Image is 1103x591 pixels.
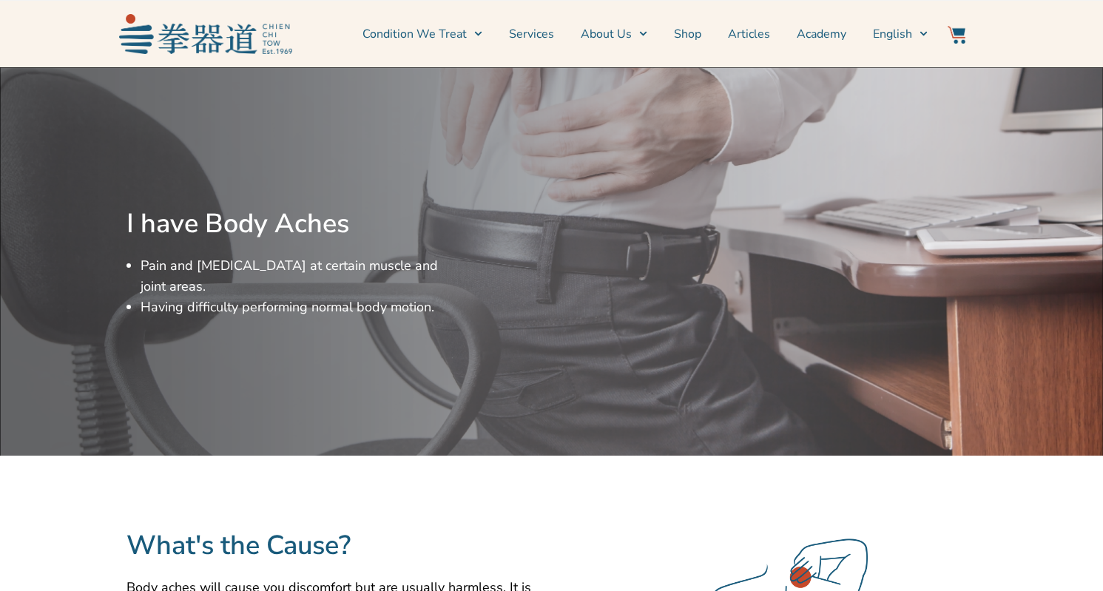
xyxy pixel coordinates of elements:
[141,255,458,297] li: Pain and [MEDICAL_DATA] at certain muscle and joint areas.
[362,16,482,53] a: Condition We Treat
[873,25,912,43] span: English
[797,16,846,53] a: Academy
[509,16,554,53] a: Services
[674,16,701,53] a: Shop
[127,530,544,562] h2: What's the Cause?
[873,16,928,53] a: English
[581,16,647,53] a: About Us
[141,297,458,317] li: Having difficulty performing normal body motion.
[127,208,458,240] h2: I have Body Aches
[728,16,770,53] a: Articles
[948,26,965,44] img: Website Icon-03
[300,16,928,53] nav: Menu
